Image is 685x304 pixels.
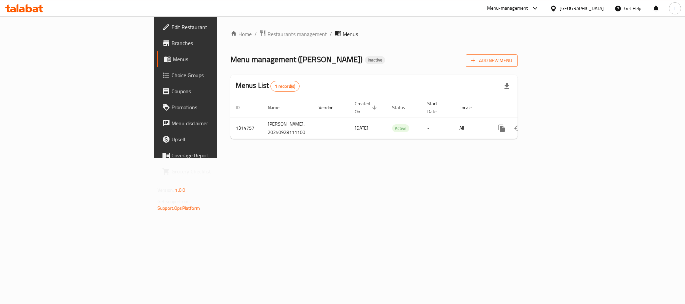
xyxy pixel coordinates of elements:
[230,52,362,67] span: Menu management ( [PERSON_NAME] )
[343,30,358,38] span: Menus
[157,19,268,35] a: Edit Restaurant
[172,103,263,111] span: Promotions
[259,30,327,38] a: Restaurants management
[172,87,263,95] span: Coupons
[268,104,288,112] span: Name
[157,186,174,194] span: Version:
[157,147,268,163] a: Coverage Report
[157,115,268,131] a: Menu disclaimer
[172,119,263,127] span: Menu disclaimer
[267,30,327,38] span: Restaurants management
[230,30,518,38] nav: breadcrumb
[270,81,300,92] div: Total records count
[471,56,512,65] span: Add New Menu
[365,57,385,63] span: Inactive
[157,67,268,83] a: Choice Groups
[172,71,263,79] span: Choice Groups
[157,204,200,212] a: Support.OpsPlatform
[459,104,480,112] span: Locale
[172,39,263,47] span: Branches
[330,30,332,38] li: /
[392,104,414,112] span: Status
[157,131,268,147] a: Upsell
[157,35,268,51] a: Branches
[172,167,263,175] span: Grocery Checklist
[355,100,379,116] span: Created On
[236,104,248,112] span: ID
[230,98,563,139] table: enhanced table
[487,4,528,12] div: Menu-management
[674,5,675,12] span: l
[466,54,518,67] button: Add New Menu
[172,135,263,143] span: Upsell
[157,99,268,115] a: Promotions
[157,163,268,179] a: Grocery Checklist
[355,124,368,132] span: [DATE]
[510,120,526,136] button: Change Status
[236,81,300,92] h2: Menus List
[173,55,263,63] span: Menus
[157,83,268,99] a: Coupons
[392,125,409,132] span: Active
[454,118,488,139] td: All
[427,100,446,116] span: Start Date
[175,186,185,194] span: 1.0.0
[392,124,409,132] div: Active
[488,98,563,118] th: Actions
[499,78,515,94] div: Export file
[560,5,604,12] div: [GEOGRAPHIC_DATA]
[172,151,263,159] span: Coverage Report
[157,197,188,206] span: Get support on:
[494,120,510,136] button: more
[157,51,268,67] a: Menus
[422,118,454,139] td: -
[319,104,341,112] span: Vendor
[271,83,299,90] span: 1 record(s)
[262,118,313,139] td: [PERSON_NAME], 20250928111100
[172,23,263,31] span: Edit Restaurant
[365,56,385,64] div: Inactive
